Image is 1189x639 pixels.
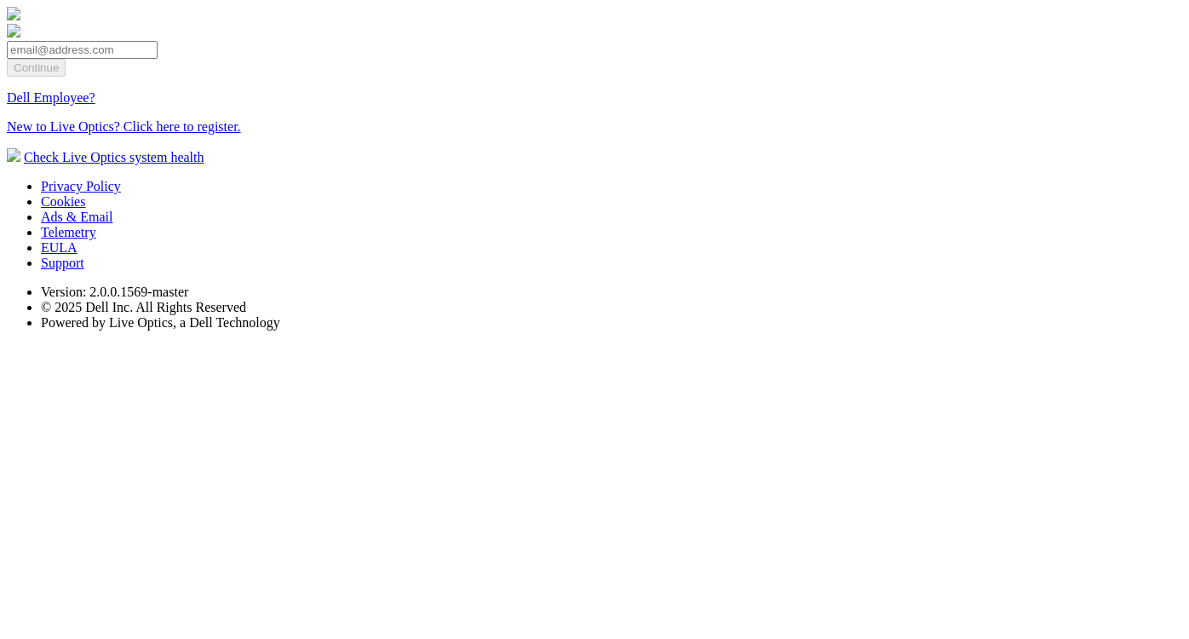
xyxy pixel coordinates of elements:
a: EULA [41,240,78,255]
a: Check Live Optics system health [24,150,204,164]
input: Continue [7,59,66,77]
a: Telemetry [41,225,96,239]
input: email@address.com [7,41,158,59]
li: Version: 2.0.0.1569-master [41,285,1182,300]
a: Support [41,256,84,270]
img: status-check-icon.svg [7,148,20,162]
li: © 2025 Dell Inc. All Rights Reserved [41,300,1182,315]
li: Powered by Live Optics, a Dell Technology [41,315,1182,331]
a: Cookies [41,194,85,209]
a: Privacy Policy [41,179,121,193]
img: liveoptics-logo.svg [7,7,20,20]
img: liveoptics-word.svg [7,24,20,37]
a: Dell Employee? [7,90,95,105]
a: New to Live Optics? Click here to register. [7,119,241,134]
a: Ads & Email [41,210,112,224]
